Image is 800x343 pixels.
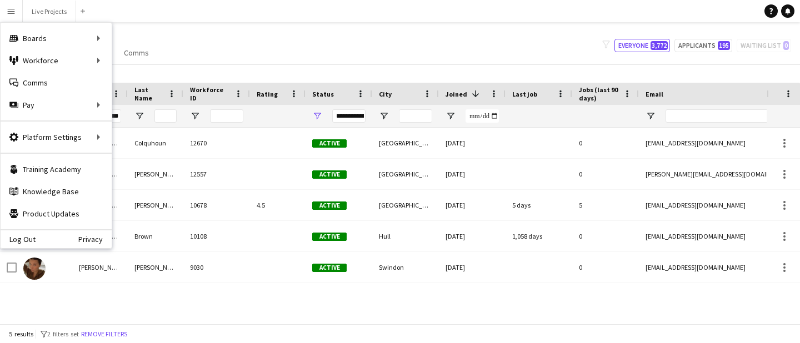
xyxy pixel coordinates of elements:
div: Brown [128,221,183,251]
a: Training Academy [1,158,112,180]
span: 3,772 [651,41,668,50]
div: [GEOGRAPHIC_DATA] [372,190,439,220]
div: 10678 [183,190,250,220]
div: [DATE] [439,252,506,283]
div: 12557 [183,159,250,189]
div: Swindon [372,252,439,283]
button: Applicants195 [674,39,732,52]
div: 9030 [183,252,250,283]
div: [PERSON_NAME] [72,252,128,283]
div: 1,058 days [506,221,572,251]
div: Boards [1,27,112,49]
span: Workforce ID [190,85,230,102]
input: Joined Filter Input [466,109,499,123]
span: Rating [257,90,278,98]
div: [GEOGRAPHIC_DATA] [372,159,439,189]
div: [GEOGRAPHIC_DATA] [372,128,439,158]
button: Open Filter Menu [646,111,656,121]
span: 195 [718,41,730,50]
div: [DATE] [439,128,506,158]
span: Status [312,90,334,98]
div: [PERSON_NAME] [128,159,183,189]
span: Joined [446,90,467,98]
span: Active [312,233,347,241]
img: Alicia Stacey [23,258,46,280]
a: Privacy [78,235,112,244]
div: 0 [572,159,639,189]
div: [PERSON_NAME] [128,190,183,220]
span: 2 filters set [47,330,79,338]
span: Comms [124,48,149,58]
span: Active [312,139,347,148]
button: Open Filter Menu [134,111,144,121]
input: Workforce ID Filter Input [210,109,243,123]
span: City [379,90,392,98]
a: Log Out [1,235,36,244]
button: Open Filter Menu [446,111,456,121]
div: [DATE] [439,159,506,189]
input: Last Name Filter Input [154,109,177,123]
div: [DATE] [439,221,506,251]
button: Open Filter Menu [312,111,322,121]
span: Email [646,90,663,98]
a: Comms [119,46,153,60]
div: 10108 [183,221,250,251]
span: Active [312,201,347,210]
button: Open Filter Menu [379,111,389,121]
div: Hull [372,221,439,251]
div: Workforce [1,49,112,72]
div: 0 [572,252,639,283]
div: Colquhoun [128,128,183,158]
div: 12670 [183,128,250,158]
div: 0 [572,128,639,158]
button: Live Projects [23,1,76,22]
span: Jobs (last 90 days) [579,85,619,102]
a: Product Updates [1,203,112,225]
button: Remove filters [79,328,129,340]
a: Knowledge Base [1,180,112,203]
div: Pay [1,94,112,116]
div: 5 [572,190,639,220]
div: [DATE] [439,190,506,220]
a: Comms [1,72,112,94]
button: Open Filter Menu [190,111,200,121]
div: Platform Settings [1,126,112,148]
button: Everyone3,772 [614,39,670,52]
span: Active [312,170,347,179]
span: Active [312,264,347,272]
div: [PERSON_NAME] [128,252,183,283]
span: Last Name [134,85,163,102]
div: 4.5 [250,190,306,220]
span: Last job [512,90,537,98]
div: 5 days [506,190,572,220]
input: City Filter Input [399,109,432,123]
div: 0 [572,221,639,251]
